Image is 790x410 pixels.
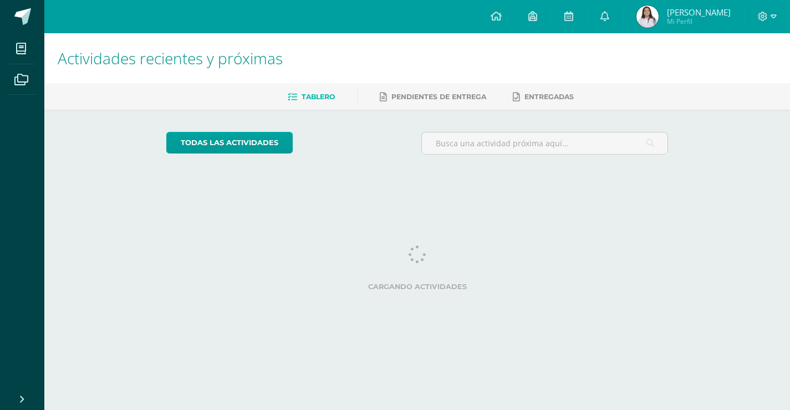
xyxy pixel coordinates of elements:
a: Entregadas [513,88,574,106]
span: Actividades recientes y próximas [58,48,283,69]
span: Mi Perfil [667,17,731,26]
a: Tablero [288,88,335,106]
a: Pendientes de entrega [380,88,486,106]
span: Entregadas [524,93,574,101]
img: 17241223837efaeb1e1d783b7c4e1828.png [636,6,659,28]
span: Tablero [302,93,335,101]
span: [PERSON_NAME] [667,7,731,18]
a: todas las Actividades [166,132,293,153]
span: Pendientes de entrega [391,93,486,101]
label: Cargando actividades [166,283,668,291]
input: Busca una actividad próxima aquí... [422,132,667,154]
